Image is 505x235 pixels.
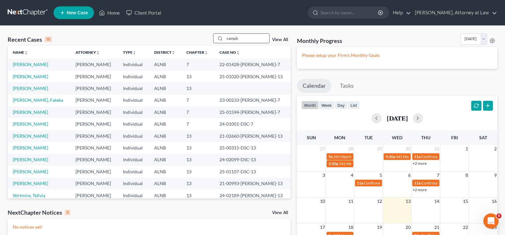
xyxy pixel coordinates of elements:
td: ALNB [149,154,182,166]
a: Home [96,7,123,18]
div: Recent Cases [8,36,52,43]
div: 0 [65,210,70,215]
span: New Case [67,10,88,15]
td: 24-02189-[PERSON_NAME]-13 [214,190,291,201]
td: ALNB [149,82,182,94]
button: month [301,101,319,109]
td: ALNB [149,130,182,142]
td: 25-01020-[PERSON_NAME]-13 [214,71,291,82]
td: Individual [118,59,149,70]
span: Tue [364,135,373,140]
td: 25-00315-DSC-13 [214,142,291,154]
td: Individual [118,142,149,154]
td: Individual [118,71,149,82]
td: [PERSON_NAME] [70,190,118,201]
td: ALNB [149,166,182,177]
span: 17 [319,224,326,231]
td: 13 [181,71,214,82]
span: 12 [376,197,383,205]
a: Typeunfold_more [123,50,136,55]
a: +2 more [413,187,427,192]
td: Individual [118,106,149,118]
td: 25-01107-DSC-13 [214,166,291,177]
a: [PERSON_NAME] [13,74,48,79]
a: [PERSON_NAME] [13,157,48,162]
td: ALNB [149,190,182,201]
td: [PERSON_NAME] [70,142,118,154]
span: 22 [462,224,469,231]
a: [PERSON_NAME] [13,62,48,67]
td: [PERSON_NAME] [70,154,118,166]
span: 4 [350,171,354,179]
span: 9 [494,171,497,179]
span: Confirmation Date for [PERSON_NAME] [421,154,489,159]
td: 13 [181,130,214,142]
td: 7 [181,59,214,70]
td: 25-01594-[PERSON_NAME]-7 [214,106,291,118]
td: [PERSON_NAME] [70,118,118,130]
span: 9a [328,154,333,159]
span: 21 [434,224,440,231]
td: 7 [181,106,214,118]
td: 22-01428-[PERSON_NAME]-7 [214,59,291,70]
span: 2 [494,145,497,153]
span: Sat [479,135,487,140]
button: week [319,101,335,109]
td: ALNB [149,142,182,154]
td: [PERSON_NAME] [70,130,118,142]
a: Client Portal [123,7,164,18]
a: +2 more [413,161,427,166]
a: [PERSON_NAME] [13,86,48,91]
a: [PERSON_NAME] [13,169,48,174]
span: 30 [405,145,411,153]
td: Individual [118,190,149,201]
td: Individual [118,118,149,130]
span: 341 Hearing for [PERSON_NAME] [396,154,453,159]
i: unfold_more [133,51,136,55]
span: 16 [491,197,497,205]
span: 29 [376,145,383,153]
td: ALNB [149,94,182,106]
span: 27 [319,145,326,153]
i: unfold_more [236,51,240,55]
td: 21-02660-[PERSON_NAME]-13 [214,130,291,142]
td: Individual [118,178,149,190]
span: 11a [357,181,363,185]
td: 24-01001-DSC-7 [214,118,291,130]
td: [PERSON_NAME] [70,71,118,82]
td: Individual [118,166,149,177]
a: View All [272,38,288,42]
span: 9:30a [386,154,395,159]
span: Sun [307,135,316,140]
td: ALNB [149,59,182,70]
span: 5 [496,213,501,218]
td: [PERSON_NAME] [70,94,118,106]
td: 13 [181,154,214,166]
span: 28 [348,145,354,153]
input: Search by name... [225,34,269,43]
span: Confirmation Date for [PERSON_NAME] [421,181,489,185]
td: 13 [181,82,214,94]
i: unfold_more [96,51,100,55]
iframe: Intercom live chat [483,213,499,229]
td: 23-00233-[PERSON_NAME]-7 [214,94,291,106]
td: [PERSON_NAME] [70,166,118,177]
td: [PERSON_NAME] [70,59,118,70]
td: 24-02099-DSC-13 [214,154,291,166]
td: 13 [181,142,214,154]
span: 13 [405,197,411,205]
a: Districtunfold_more [154,50,175,55]
span: Mon [334,135,345,140]
span: 341 Hearing for [PERSON_NAME], English [333,154,404,159]
td: [PERSON_NAME] [70,178,118,190]
a: [PERSON_NAME] [13,133,48,139]
span: 10 [319,197,326,205]
a: [PERSON_NAME], Attorney at Law [412,7,497,18]
a: Nameunfold_more [13,50,28,55]
span: Thu [421,135,430,140]
a: Chapterunfold_more [186,50,208,55]
td: [PERSON_NAME] [70,82,118,94]
td: ALNB [149,106,182,118]
span: 1 [465,145,469,153]
span: 8 [465,171,469,179]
